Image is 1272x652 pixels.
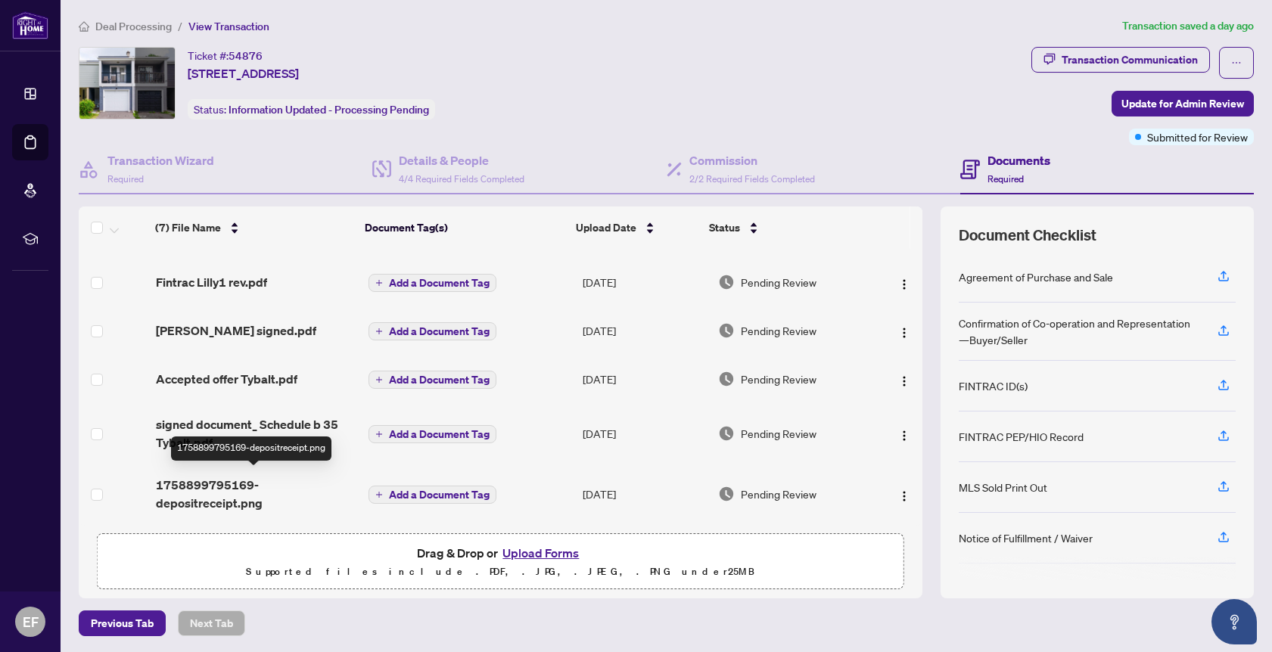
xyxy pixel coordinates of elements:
img: Logo [898,375,910,387]
span: Fintrac Lilly1 rev.pdf [156,273,267,291]
span: Previous Tab [91,611,154,635]
button: Upload Forms [498,543,583,563]
button: Transaction Communication [1031,47,1210,73]
span: Status [709,219,740,236]
span: plus [375,430,383,438]
span: Submitted for Review [1147,129,1248,145]
div: Agreement of Purchase and Sale [959,269,1113,285]
div: FINTRAC ID(s) [959,377,1028,394]
button: Previous Tab [79,610,166,636]
button: Add a Document Tag [369,274,496,292]
span: Upload Date [576,219,636,236]
button: Update for Admin Review [1112,91,1254,116]
span: Add a Document Tag [389,429,490,439]
span: Add a Document Tag [389,326,490,337]
button: Add a Document Tag [369,371,496,389]
img: IMG-X12280266_1.jpg [79,48,175,119]
button: Add a Document Tag [369,424,496,444]
span: Add a Document Tag [389,374,490,385]
button: Next Tab [178,610,245,636]
span: EF [23,611,39,632]
img: Logo [898,278,910,290]
button: Open asap [1211,599,1257,644]
span: Pending Review [741,322,816,339]
span: Update for Admin Review [1121,92,1244,116]
span: 4/4 Required Fields Completed [399,173,524,185]
span: Required [107,173,144,185]
span: (7) File Name [155,219,221,236]
button: Add a Document Tag [369,485,496,505]
th: Status [703,206,865,249]
img: Document Status [718,274,735,290]
span: home [79,21,89,32]
button: Add a Document Tag [369,425,496,443]
td: [DATE] [577,355,712,403]
th: Document Tag(s) [359,206,570,249]
span: Pending Review [741,274,816,290]
img: Document Status [718,322,735,339]
img: logo [12,11,48,39]
img: Logo [898,490,910,502]
img: Document Status [718,425,735,442]
span: Add a Document Tag [389,278,490,288]
span: Pending Review [741,371,816,387]
img: Document Status [718,371,735,387]
div: FINTRAC PEP/HIO Record [959,428,1084,445]
h4: Transaction Wizard [107,151,214,169]
th: Upload Date [570,206,703,249]
span: 1758899795169-depositreceipt.png [156,476,356,512]
span: Required [987,173,1024,185]
span: Drag & Drop or [417,543,583,563]
h4: Commission [689,151,815,169]
span: Accepted offer Tybalt.pdf [156,370,297,388]
span: plus [375,328,383,335]
span: [PERSON_NAME] signed.pdf [156,321,316,340]
img: Logo [898,327,910,339]
div: Notice of Fulfillment / Waiver [959,529,1093,546]
button: Add a Document Tag [369,322,496,340]
td: [DATE] [577,258,712,306]
th: (7) File Name [149,206,359,249]
span: Pending Review [741,425,816,442]
button: Add a Document Tag [369,273,496,293]
div: 1758899795169-depositreceipt.png [171,436,331,461]
div: Transaction Communication [1062,48,1198,72]
span: plus [375,376,383,383]
div: MLS Sold Print Out [959,479,1047,495]
button: Logo [892,367,916,391]
span: signed document_ Schedule b 35 Tybalt.pdf [156,415,356,452]
article: Transaction saved a day ago [1122,17,1254,35]
span: Drag & Drop orUpload FormsSupported files include .PDF, .JPG, .JPEG, .PNG under25MB [98,534,903,590]
span: plus [375,491,383,498]
div: Status: [188,99,435,120]
button: Logo [892,318,916,343]
h4: Details & People [399,151,524,169]
span: plus [375,279,383,287]
td: [DATE] [577,306,712,355]
span: Information Updated - Processing Pending [229,103,429,116]
button: Logo [892,421,916,446]
span: 54876 [229,49,263,63]
span: View Transaction [188,20,269,33]
span: 2/2 Required Fields Completed [689,173,815,185]
li: / [178,17,182,35]
span: Document Checklist [959,225,1096,246]
button: Logo [892,270,916,294]
span: Add a Document Tag [389,489,490,500]
span: Pending Review [741,486,816,502]
div: Confirmation of Co-operation and Representation—Buyer/Seller [959,315,1199,348]
img: Logo [898,430,910,442]
button: Add a Document Tag [369,370,496,390]
span: Deal Processing [95,20,172,33]
td: [DATE] [577,403,712,464]
span: ellipsis [1231,57,1242,68]
div: Ticket #: [188,47,263,64]
td: [DATE] [577,464,712,524]
h4: Documents [987,151,1050,169]
p: Supported files include .PDF, .JPG, .JPEG, .PNG under 25 MB [107,563,894,581]
span: [STREET_ADDRESS] [188,64,299,82]
button: Add a Document Tag [369,486,496,504]
img: Document Status [718,486,735,502]
button: Logo [892,482,916,506]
